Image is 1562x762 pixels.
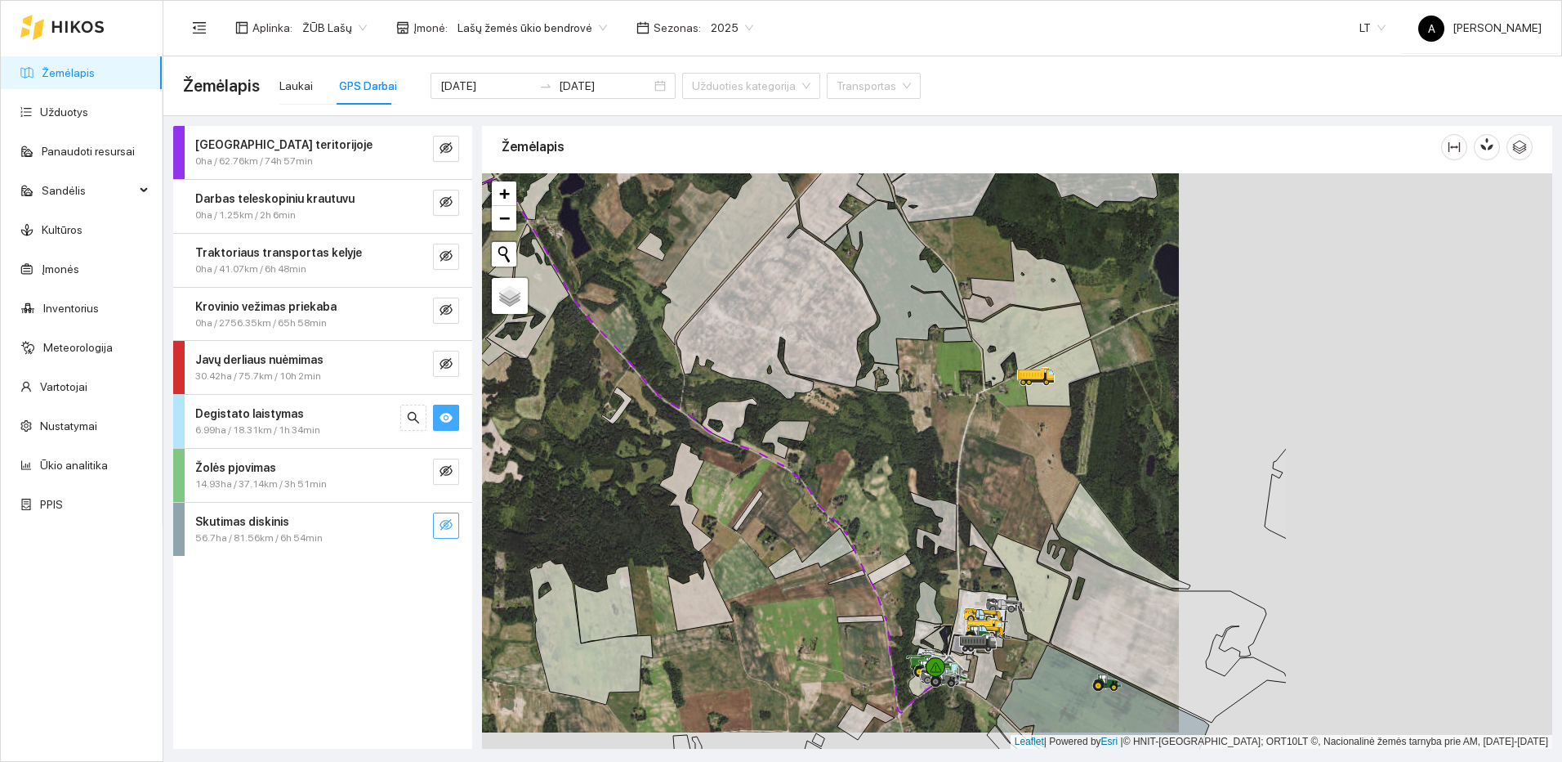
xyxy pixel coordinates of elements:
[1441,134,1467,160] button: column-width
[195,300,337,313] strong: Krovinio vežimas priekaba
[440,195,453,211] span: eye-invisible
[173,288,472,341] div: Krovinio vežimas priekaba0ha / 2756.35km / 65h 58mineye-invisible
[173,395,472,448] div: Degistato laistymas6.99ha / 18.31km / 1h 34minsearcheye
[433,351,459,377] button: eye-invisible
[195,515,289,528] strong: Skutimas diskinis
[235,21,248,34] span: layout
[195,423,320,438] span: 6.99ha / 18.31km / 1h 34min
[1121,736,1123,747] span: |
[40,105,88,119] a: Užduotys
[195,138,373,151] strong: [GEOGRAPHIC_DATA] teritorijoje
[396,21,409,34] span: shop
[1101,736,1118,747] a: Esri
[42,223,83,236] a: Kultūros
[195,477,327,492] span: 14.93ha / 37.14km / 3h 51min
[195,369,321,384] span: 30.42ha / 75.7km / 10h 2min
[1359,16,1386,40] span: LT
[279,77,313,95] div: Laukai
[40,419,97,433] a: Nustatymai
[636,21,649,34] span: calendar
[1428,16,1435,42] span: A
[433,136,459,162] button: eye-invisible
[1442,141,1466,154] span: column-width
[502,123,1441,170] div: Žemėlapis
[42,174,135,207] span: Sandėlis
[539,79,552,92] span: swap-right
[195,246,362,259] strong: Traktoriaus transportas kelyje
[492,182,516,206] a: Zoom in
[192,20,207,35] span: menu-fold
[492,206,516,231] a: Zoom out
[195,407,304,420] strong: Degistato laistymas
[559,77,651,95] input: Pabaigos data
[42,66,95,79] a: Žemėlapis
[499,183,510,204] span: +
[173,180,472,233] div: Darbas teleskopiniu krautuvu0ha / 1.25km / 2h 6mineye-invisible
[173,234,472,287] div: Traktoriaus transportas kelyje0ha / 41.07km / 6h 48mineye-invisible
[433,459,459,485] button: eye-invisible
[195,154,313,169] span: 0ha / 62.76km / 74h 57min
[40,459,108,472] a: Ūkio analitika
[302,16,367,40] span: ŽŪB Lašų
[195,208,296,223] span: 0ha / 1.25km / 2h 6min
[40,380,87,393] a: Vartotojai
[173,341,472,394] div: Javų derliaus nuėmimas30.42ha / 75.7km / 10h 2mineye-invisible
[433,405,459,431] button: eye
[42,145,135,158] a: Panaudoti resursai
[433,190,459,216] button: eye-invisible
[183,11,216,44] button: menu-fold
[1418,21,1542,34] span: [PERSON_NAME]
[492,242,516,267] button: Initiate a new search
[440,357,453,373] span: eye-invisible
[1011,735,1552,749] div: | Powered by © HNIT-[GEOGRAPHIC_DATA]; ORT10LT ©, Nacionalinė žemės tarnyba prie AM, [DATE]-[DATE]
[400,405,426,431] button: search
[252,19,292,37] span: Aplinka :
[433,244,459,270] button: eye-invisible
[42,262,79,276] a: Įmonės
[43,302,99,315] a: Inventorius
[195,461,276,474] strong: Žolės pjovimas
[499,208,510,228] span: −
[195,531,323,546] span: 56.7ha / 81.56km / 6h 54min
[440,249,453,265] span: eye-invisible
[440,411,453,427] span: eye
[440,303,453,319] span: eye-invisible
[440,77,533,95] input: Pradžios data
[440,464,453,480] span: eye-invisible
[1015,736,1044,747] a: Leaflet
[173,449,472,502] div: Žolės pjovimas14.93ha / 37.14km / 3h 51mineye-invisible
[492,278,528,314] a: Layers
[433,513,459,539] button: eye-invisible
[195,316,327,331] span: 0ha / 2756.35km / 65h 58min
[539,79,552,92] span: to
[440,141,453,157] span: eye-invisible
[195,353,324,366] strong: Javų derliaus nuėmimas
[183,73,260,99] span: Žemėlapis
[339,77,397,95] div: GPS Darbai
[195,262,306,277] span: 0ha / 41.07km / 6h 48min
[413,19,448,37] span: Įmonė :
[457,16,607,40] span: Lašų žemės ūkio bendrovė
[433,298,459,324] button: eye-invisible
[195,192,355,205] strong: Darbas teleskopiniu krautuvu
[173,503,472,556] div: Skutimas diskinis56.7ha / 81.56km / 6h 54mineye-invisible
[173,126,472,179] div: [GEOGRAPHIC_DATA] teritorijoje0ha / 62.76km / 74h 57mineye-invisible
[654,19,701,37] span: Sezonas :
[40,498,63,511] a: PPIS
[407,411,420,427] span: search
[43,341,113,354] a: Meteorologija
[440,518,453,534] span: eye-invisible
[711,16,753,40] span: 2025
